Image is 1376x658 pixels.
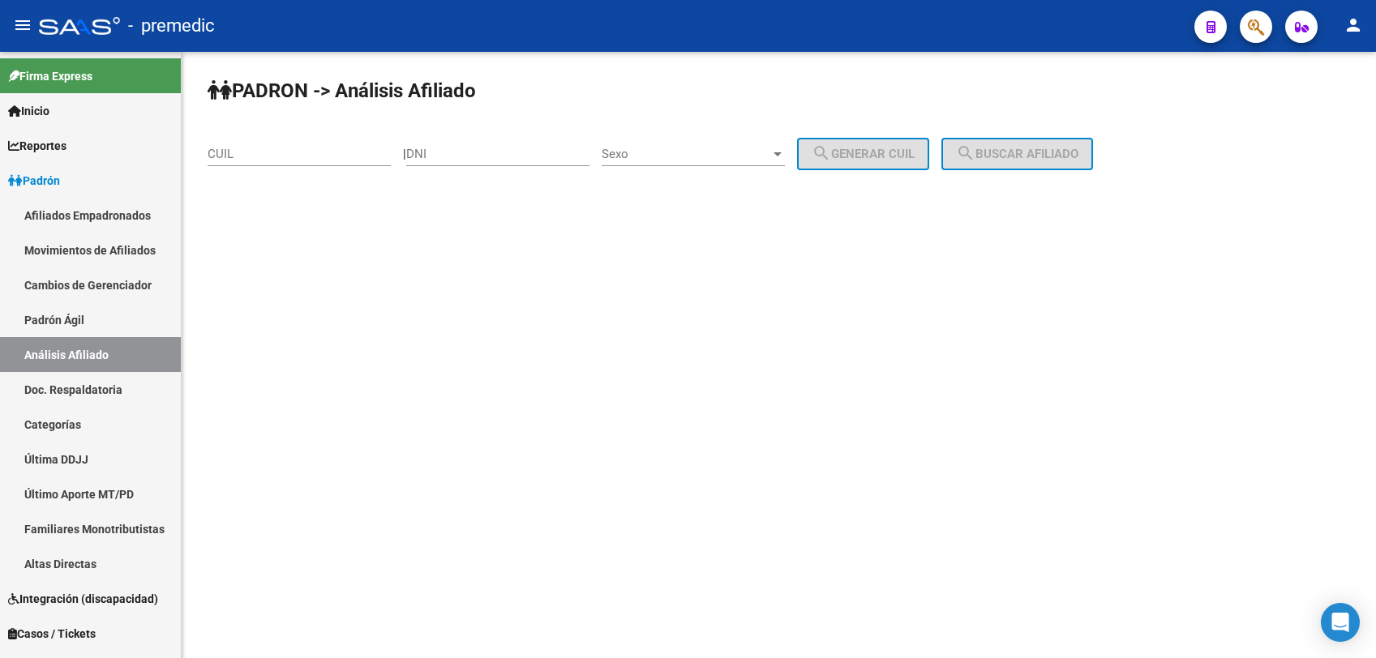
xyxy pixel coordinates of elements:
div: | [403,147,941,161]
div: Open Intercom Messenger [1321,603,1360,642]
span: Casos / Tickets [8,625,96,643]
span: Sexo [602,147,770,161]
span: Buscar afiliado [956,147,1078,161]
span: Firma Express [8,67,92,85]
span: Inicio [8,102,49,120]
span: Padrón [8,172,60,190]
span: Reportes [8,137,66,155]
strong: PADRON -> Análisis Afiliado [208,79,476,102]
mat-icon: person [1344,15,1363,35]
span: Integración (discapacidad) [8,590,158,608]
span: - premedic [128,8,215,44]
mat-icon: search [812,143,831,163]
mat-icon: menu [13,15,32,35]
span: Generar CUIL [812,147,915,161]
button: Generar CUIL [797,138,929,170]
button: Buscar afiliado [941,138,1093,170]
mat-icon: search [956,143,975,163]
